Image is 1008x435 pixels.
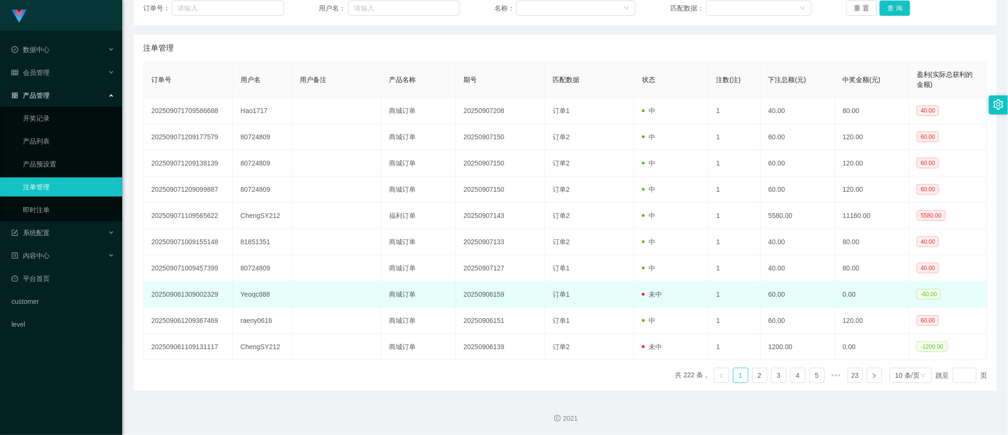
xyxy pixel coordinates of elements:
[233,334,293,360] td: ChengSY212
[233,150,293,176] td: 80724809
[553,264,570,272] span: 订单1
[456,229,545,255] td: 20250907133
[835,150,910,176] td: 120.00
[917,210,945,221] span: 5580.00
[642,76,655,83] span: 状态
[719,373,724,379] i: 图标: left
[917,71,973,88] span: 盈利(实际总获利的金额)
[381,255,456,281] td: 商城订单
[348,0,460,16] input: 请输入
[11,252,18,259] i: 图标: profile
[761,203,835,229] td: 5580.00
[233,98,293,124] td: Hao1717
[835,281,910,308] td: 0.00
[848,368,862,383] a: 23
[495,3,516,13] span: 名称：
[835,255,910,281] td: 80.00
[553,317,570,324] span: 订单1
[917,158,939,168] span: 60.00
[843,76,881,83] span: 中奖金额(元)
[144,150,233,176] td: 202509071209138139
[642,264,655,272] span: 中
[381,176,456,203] td: 商城订单
[642,343,662,351] span: 未中
[11,292,115,311] a: customer
[553,107,570,114] span: 订单1
[791,368,805,383] a: 4
[709,124,761,150] td: 1
[835,124,910,150] td: 120.00
[993,99,1004,110] i: 图标: setting
[381,334,456,360] td: 商城订单
[917,105,939,116] span: 40.00
[835,308,910,334] td: 120.00
[11,315,115,334] a: level
[11,69,18,76] i: 图标: table
[714,368,729,383] li: 上一页
[642,212,655,219] span: 中
[389,76,416,83] span: 产品名称
[381,124,456,150] td: 商城订单
[144,255,233,281] td: 202509071009457399
[144,229,233,255] td: 202509071009155148
[800,5,806,12] i: 图标: down
[553,159,570,167] span: 订单2
[456,150,545,176] td: 20250907150
[848,368,863,383] li: 23
[642,238,655,246] span: 中
[761,334,835,360] td: 1200.00
[11,92,18,99] i: 图标: appstore-o
[456,334,545,360] td: 20250906139
[829,368,844,383] span: •••
[553,212,570,219] span: 订单2
[761,229,835,255] td: 40.00
[624,5,630,12] i: 图标: down
[917,315,939,326] span: 60.00
[752,368,767,383] li: 2
[829,368,844,383] li: 向后 5 页
[917,132,939,142] span: 60.00
[130,414,1000,424] div: 2021
[11,229,50,237] span: 系统配置
[920,373,926,379] i: 图标: down
[11,46,50,53] span: 数据中心
[761,124,835,150] td: 60.00
[835,334,910,360] td: 0.00
[553,133,570,141] span: 订单2
[790,368,806,383] li: 4
[144,308,233,334] td: 202509061209367469
[23,200,115,219] a: 即时注单
[11,69,50,76] span: 会员管理
[835,98,910,124] td: 80.00
[835,176,910,203] td: 120.00
[144,334,233,360] td: 202509061109131117
[456,176,545,203] td: 20250907150
[11,92,50,99] span: 产品管理
[11,46,18,53] i: 图标: check-circle-o
[846,0,877,16] button: 重 置
[381,150,456,176] td: 商城订单
[381,308,456,334] td: 商城订单
[456,308,545,334] td: 20250906151
[733,368,748,383] li: 1
[300,76,327,83] span: 用户备注
[917,289,941,300] span: -60.00
[151,76,171,83] span: 订单号
[709,334,761,360] td: 1
[761,281,835,308] td: 60.00
[671,3,706,13] span: 匹配数据：
[144,281,233,308] td: 202509061309002329
[642,107,655,114] span: 中
[675,368,710,383] li: 共 222 条，
[867,368,882,383] li: 下一页
[935,368,987,383] div: 跳至 页
[456,281,545,308] td: 20250906159
[381,281,456,308] td: 商城订单
[761,308,835,334] td: 60.00
[233,203,293,229] td: ChengSY212
[642,186,655,193] span: 中
[233,281,293,308] td: Yeoqc888
[642,159,655,167] span: 中
[11,10,27,23] img: logo.9652507e.png
[456,255,545,281] td: 20250907127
